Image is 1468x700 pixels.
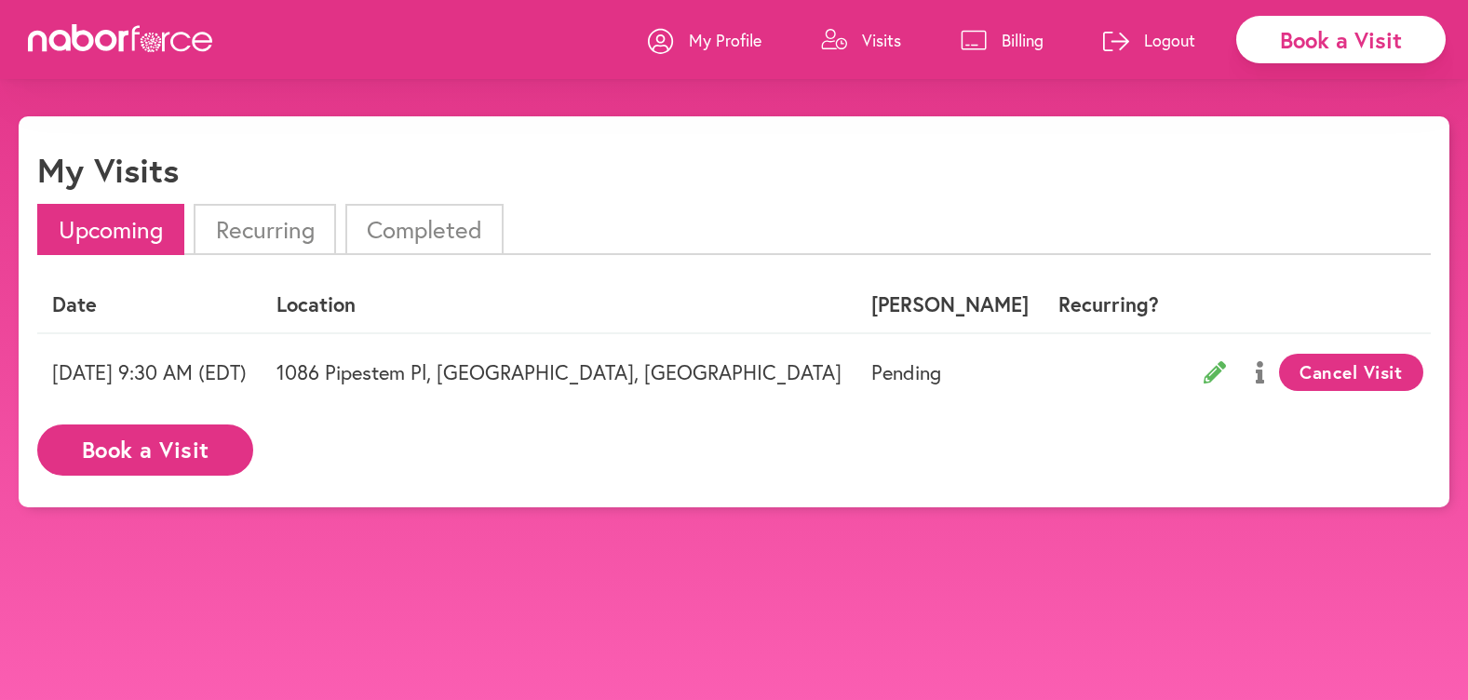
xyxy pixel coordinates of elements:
th: Date [37,277,262,332]
div: Book a Visit [1236,16,1446,63]
h1: My Visits [37,150,179,190]
li: Upcoming [37,204,184,255]
p: Visits [862,29,901,51]
a: Logout [1103,12,1195,68]
a: My Profile [648,12,761,68]
p: My Profile [689,29,761,51]
p: Billing [1002,29,1044,51]
button: Book a Visit [37,424,253,476]
td: Pending [856,333,1044,411]
a: Book a Visit [37,438,253,456]
p: Logout [1144,29,1195,51]
th: [PERSON_NAME] [856,277,1044,332]
li: Completed [345,204,504,255]
th: Location [262,277,856,332]
th: Recurring? [1044,277,1174,332]
td: 1086 Pipestem Pl, [GEOGRAPHIC_DATA], [GEOGRAPHIC_DATA] [262,333,856,411]
a: Visits [821,12,901,68]
li: Recurring [194,204,335,255]
td: [DATE] 9:30 AM (EDT) [37,333,262,411]
a: Billing [961,12,1044,68]
button: Cancel Visit [1279,354,1423,391]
